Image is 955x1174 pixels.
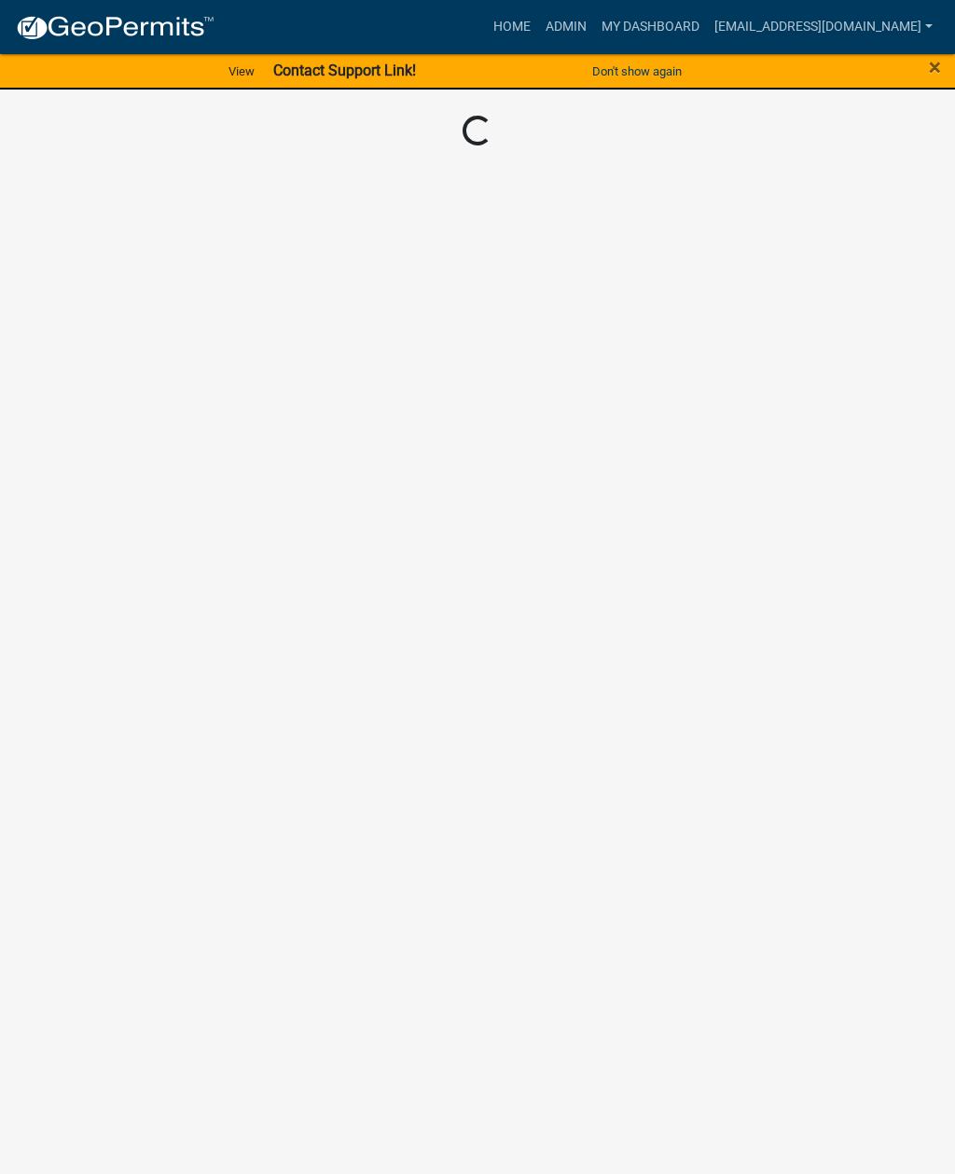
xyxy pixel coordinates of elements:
[594,9,707,45] a: My Dashboard
[929,54,941,80] span: ×
[273,62,416,79] strong: Contact Support Link!
[707,9,940,45] a: [EMAIL_ADDRESS][DOMAIN_NAME]
[486,9,538,45] a: Home
[585,56,689,87] button: Don't show again
[929,56,941,78] button: Close
[538,9,594,45] a: Admin
[221,56,262,87] a: View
